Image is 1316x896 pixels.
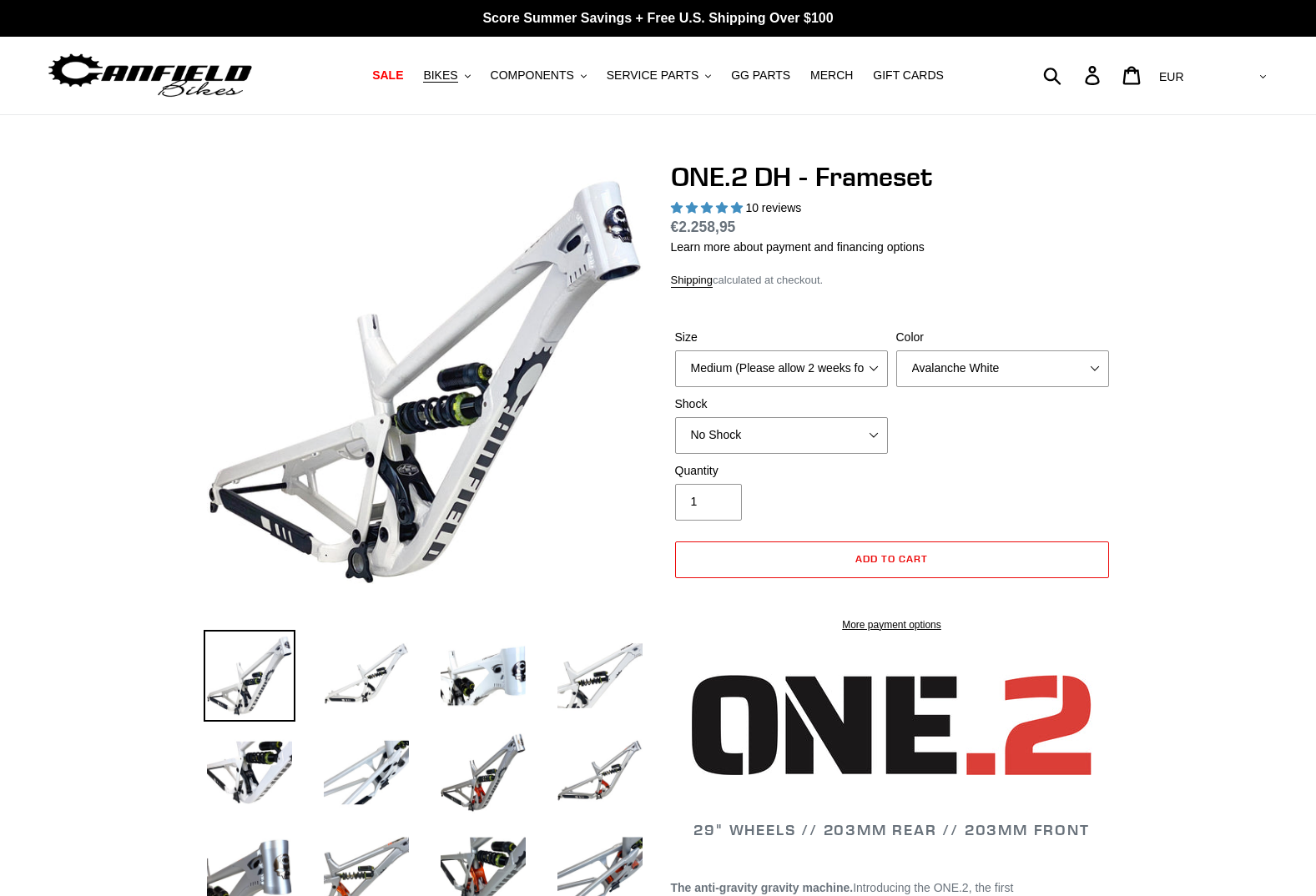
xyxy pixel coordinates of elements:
[802,64,861,87] a: MERCH
[675,541,1109,578] button: Add to cart
[415,64,478,87] button: BIKES
[675,462,888,480] label: Quantity
[491,68,574,83] span: COMPONENTS
[46,49,255,102] img: Canfield Bikes
[671,240,925,254] a: Learn more about payment and financing options
[482,64,595,87] button: COMPONENTS
[554,727,646,818] img: Load image into Gallery viewer, ONE.2 DH - Frameset
[320,727,412,818] img: Load image into Gallery viewer, ONE.2 DH - Frameset
[675,617,1109,632] a: More payment options
[204,630,295,722] img: Load image into Gallery viewer, ONE.2 DH - Frameset
[671,881,854,894] strong: The anti-gravity gravity machine.
[320,630,412,722] img: Load image into Gallery viewer, ONE.2 DH - Frameset
[671,274,713,288] a: Shipping
[437,727,529,818] img: Load image into Gallery viewer, ONE.2 DH - Frameset
[810,68,853,83] span: MERCH
[671,272,1113,289] div: calculated at checkout.
[423,68,457,83] span: BIKES
[745,201,801,214] span: 10 reviews
[855,552,928,565] span: Add to cart
[364,64,411,87] a: SALE
[204,727,295,818] img: Load image into Gallery viewer, ONE.2 DH - Frameset
[873,68,944,83] span: GIFT CARDS
[865,64,952,87] a: GIFT CARDS
[671,201,746,214] span: 5.00 stars
[372,68,403,83] span: SALE
[723,64,799,87] a: GG PARTS
[1052,57,1095,93] input: Search
[731,68,790,83] span: GG PARTS
[554,630,646,722] img: Load image into Gallery viewer, ONE.2 DH - Frameset
[671,161,1113,193] h1: ONE.2 DH - Frameset
[437,630,529,722] img: Load image into Gallery viewer, ONE.2 DH - Frameset
[607,68,698,83] span: SERVICE PARTS
[675,329,888,346] label: Size
[693,820,1089,839] span: 29" WHEELS // 203MM REAR // 203MM FRONT
[896,329,1109,346] label: Color
[675,395,888,413] label: Shock
[598,64,719,87] button: SERVICE PARTS
[207,164,643,600] img: ONE.2 DH - Frameset
[671,219,736,235] span: €2.258,95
